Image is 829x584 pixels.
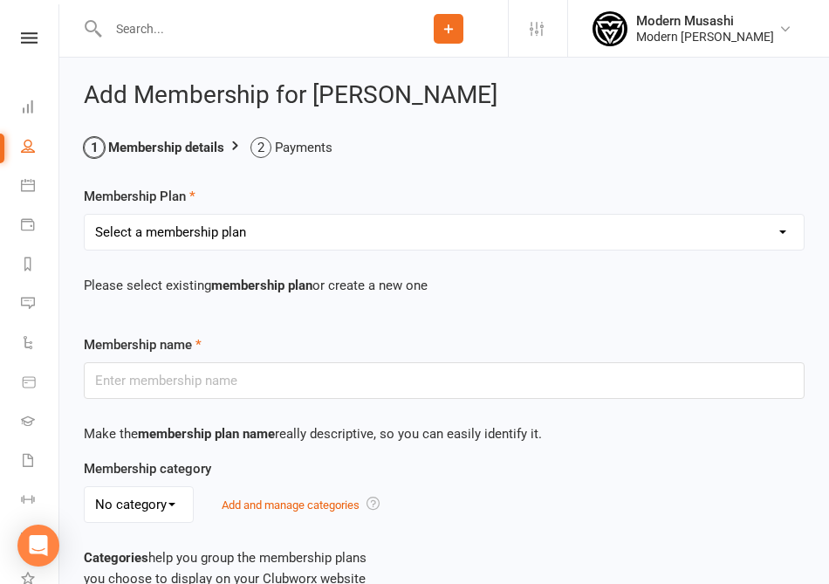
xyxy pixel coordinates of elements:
[636,13,774,29] div: Modern Musashi
[84,458,211,479] label: Membership category
[138,426,275,442] strong: membership plan name
[250,137,332,158] li: Payments
[636,29,774,45] div: Modern [PERSON_NAME]
[84,137,224,158] li: Membership details
[103,17,389,41] input: Search...
[21,207,60,246] a: Payments
[211,278,312,293] strong: membership plan
[21,246,60,285] a: Reports
[84,82,805,109] h2: Add Membership for [PERSON_NAME]
[84,550,148,566] strong: Categories
[84,275,805,296] p: Please select existing or create a new one
[84,362,805,399] input: Enter membership name
[84,186,195,207] label: Membership Plan
[84,334,202,355] label: Membership name
[21,128,60,168] a: People
[21,168,60,207] a: Calendar
[21,89,60,128] a: Dashboard
[17,525,59,567] div: Open Intercom Messenger
[84,423,805,444] p: Make the really descriptive, so you can easily identify it.
[21,364,60,403] a: Product Sales
[222,498,360,512] a: Add and manage categories
[593,11,627,46] img: thumb_image1750915221.png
